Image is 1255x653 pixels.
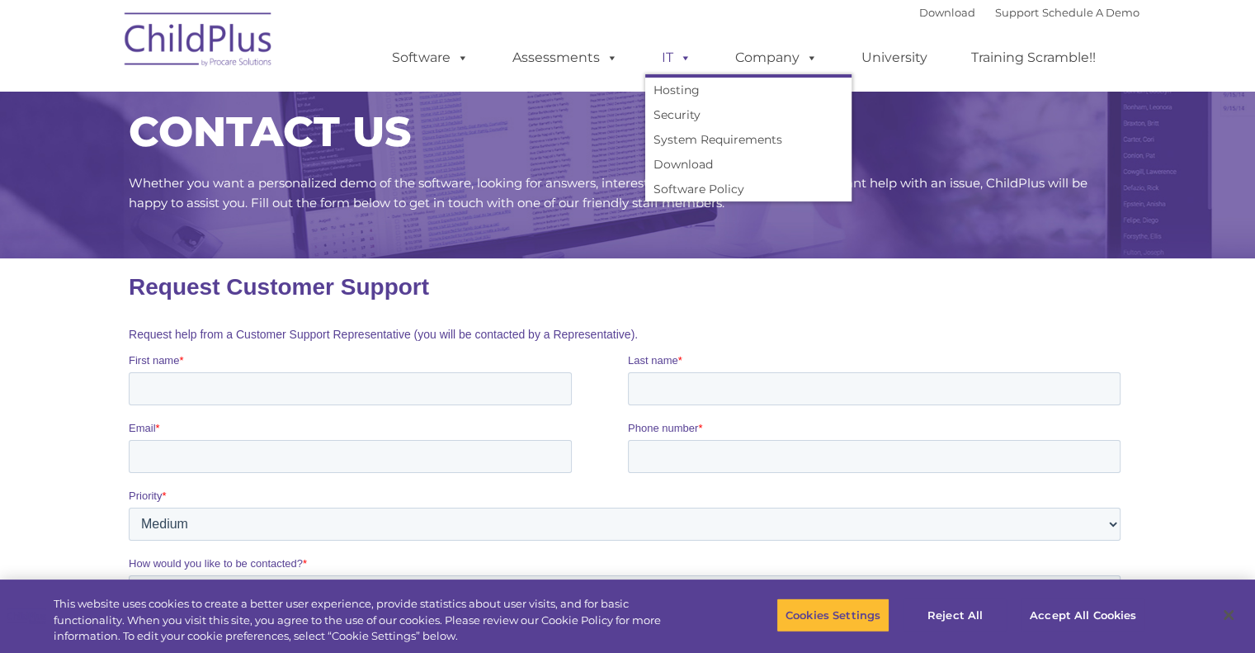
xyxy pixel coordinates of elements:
a: Training Scramble!! [955,41,1112,74]
img: ChildPlus by Procare Solutions [116,1,281,83]
a: System Requirements [645,127,852,152]
font: | [919,6,1139,19]
a: Software Policy [645,177,852,201]
a: University [845,41,944,74]
button: Cookies Settings [776,598,889,632]
button: Close [1210,597,1247,633]
a: Support [995,6,1039,19]
span: Whether you want a personalized demo of the software, looking for answers, interested in training... [129,175,1088,211]
a: IT [645,41,708,74]
a: Schedule A Demo [1042,6,1139,19]
a: Company [719,41,834,74]
a: Download [919,6,975,19]
a: Hosting [645,78,852,102]
a: Software [375,41,485,74]
a: Security [645,102,852,127]
a: Assessments [496,41,635,74]
a: Download [645,152,852,177]
span: CONTACT US [129,106,411,157]
button: Accept All Cookies [1021,598,1145,632]
button: Reject All [904,598,1007,632]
